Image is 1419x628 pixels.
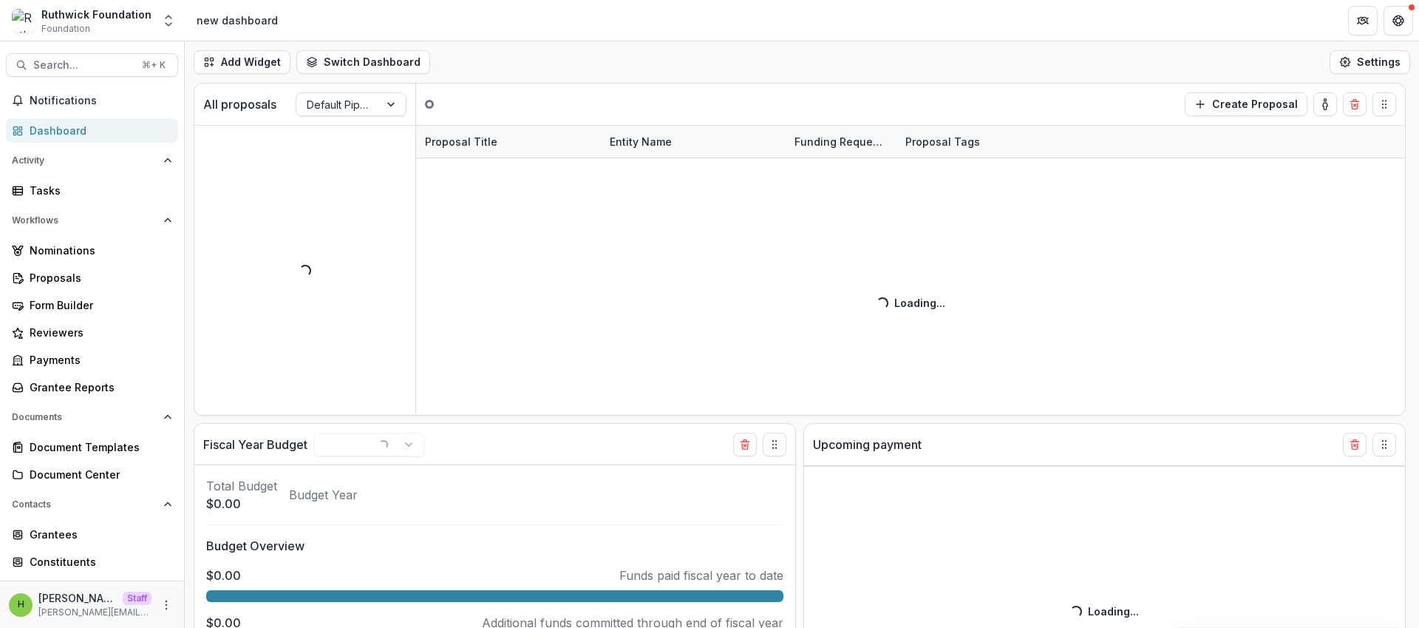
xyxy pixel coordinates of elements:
button: Open Documents [6,405,178,429]
p: [PERSON_NAME][EMAIL_ADDRESS][DOMAIN_NAME] [38,606,152,619]
button: More [157,596,175,614]
div: Nominations [30,243,166,258]
div: Proposals [30,270,166,286]
a: Payments [6,348,178,372]
div: Payments [30,352,166,368]
button: Search... [6,53,178,77]
button: Create Proposal [1185,92,1307,116]
span: Contacts [12,499,157,510]
div: new dashboard [197,13,278,28]
div: Himanshu [18,600,24,610]
p: Budget Year [289,486,358,504]
button: Open Activity [6,149,178,172]
a: Tasks [6,178,178,203]
span: Foundation [41,22,90,36]
p: $0.00 [206,567,241,584]
button: Open Contacts [6,493,178,516]
div: Form Builder [30,297,166,313]
span: Notifications [30,95,172,107]
div: Tasks [30,183,166,198]
p: Total Budget [206,477,277,495]
span: Workflows [12,215,157,226]
div: Constituents [30,554,166,570]
span: Search... [33,59,133,72]
a: Communications [6,577,178,601]
button: Open Workflows [6,209,178,232]
div: Document Center [30,467,166,482]
a: Dashboard [6,118,178,143]
p: Fiscal Year Budget [203,436,307,453]
button: toggle-assigned-to-me [1313,92,1337,116]
button: Switch Dashboard [296,50,430,74]
div: Dashboard [30,123,166,138]
a: Proposals [6,266,178,290]
button: Drag [1372,92,1396,116]
a: Grantee Reports [6,375,178,399]
button: Drag [763,433,786,456]
p: $0.00 [206,495,277,513]
button: Add Widget [194,50,290,74]
span: Activity [12,155,157,166]
button: Drag [1372,433,1396,456]
p: [PERSON_NAME] [38,590,117,606]
a: Form Builder [6,293,178,317]
button: Partners [1348,6,1378,36]
a: Reviewers [6,320,178,345]
div: Document Templates [30,439,166,455]
div: Grantee Reports [30,379,166,395]
button: Delete card [1343,433,1367,456]
div: Ruthwick Foundation [41,7,152,22]
button: Get Help [1384,6,1413,36]
a: Grantees [6,522,178,547]
img: Ruthwick Foundation [12,9,35,33]
a: Document Templates [6,435,178,459]
p: Upcoming payment [813,436,922,453]
a: Constituents [6,550,178,574]
nav: breadcrumb [191,10,284,31]
button: Notifications [6,89,178,112]
div: Reviewers [30,325,166,340]
p: All proposals [203,95,276,113]
a: Nominations [6,238,178,263]
button: Settings [1330,50,1410,74]
p: Funds paid fiscal year to date [619,567,783,584]
button: Delete card [1343,92,1367,116]
div: ⌘ + K [139,57,169,73]
p: Budget Overview [206,537,783,555]
p: Staff [123,592,152,605]
button: Delete card [733,433,757,456]
a: Document Center [6,462,178,487]
div: Grantees [30,527,166,542]
button: Open entity switcher [158,6,179,36]
span: Documents [12,412,157,422]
